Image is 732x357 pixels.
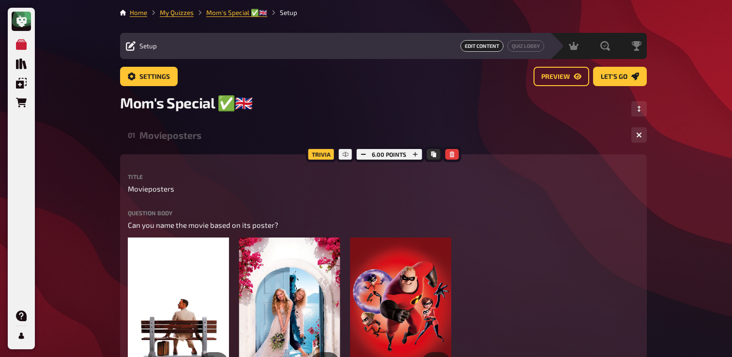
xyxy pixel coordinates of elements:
span: Let's go [601,74,627,80]
div: Movieposters [139,130,624,141]
button: Preview [534,67,589,86]
a: Home [130,9,147,16]
span: Movieposters [128,183,174,194]
span: Settings [139,74,170,80]
span: Setup [139,42,157,50]
li: Mom's Special ✅🇬🇧 [194,8,267,17]
li: Home [130,8,147,17]
a: Edit Content [460,40,503,52]
a: Mom's Special ✅🇬🇧 [206,9,267,16]
li: Setup [267,8,297,17]
a: My Quizzes [160,9,194,16]
label: Question body [128,210,639,216]
span: Can you name the movie based on its poster? [128,221,278,229]
span: Mom's Special ✅🇬🇧 [120,94,253,112]
li: My Quizzes [147,8,194,17]
button: Let's go [593,67,647,86]
div: 6.00 points [354,147,424,162]
button: Copy [427,149,440,160]
button: Settings [120,67,178,86]
button: Change Order [631,101,647,117]
div: Trivia [306,147,336,162]
label: Title [128,174,639,179]
span: Preview [541,74,570,80]
button: Quiz Lobby [507,40,544,52]
div: 01 [128,131,136,139]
